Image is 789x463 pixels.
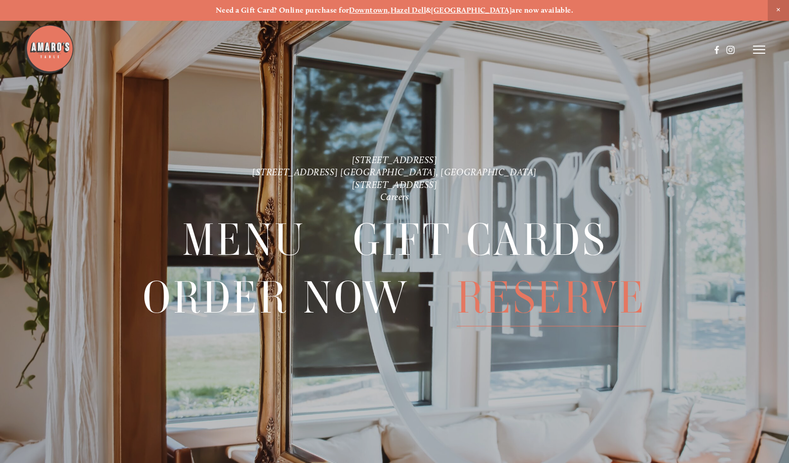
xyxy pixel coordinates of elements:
[143,269,409,326] a: Order Now
[353,211,607,268] a: Gift Cards
[380,191,409,203] a: Careers
[457,269,646,326] a: Reserve
[182,211,306,268] a: Menu
[388,6,390,15] strong: ,
[352,154,438,166] a: [STREET_ADDRESS]
[352,179,438,190] a: [STREET_ADDRESS]
[349,6,388,15] a: Downtown
[426,6,431,15] strong: &
[431,6,511,15] a: [GEOGRAPHIC_DATA]
[511,6,573,15] strong: are now available.
[24,24,74,74] img: Amaro's Table
[216,6,349,15] strong: Need a Gift Card? Online purchase for
[252,167,537,178] a: [STREET_ADDRESS] [GEOGRAPHIC_DATA], [GEOGRAPHIC_DATA]
[390,6,426,15] a: Hazel Dell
